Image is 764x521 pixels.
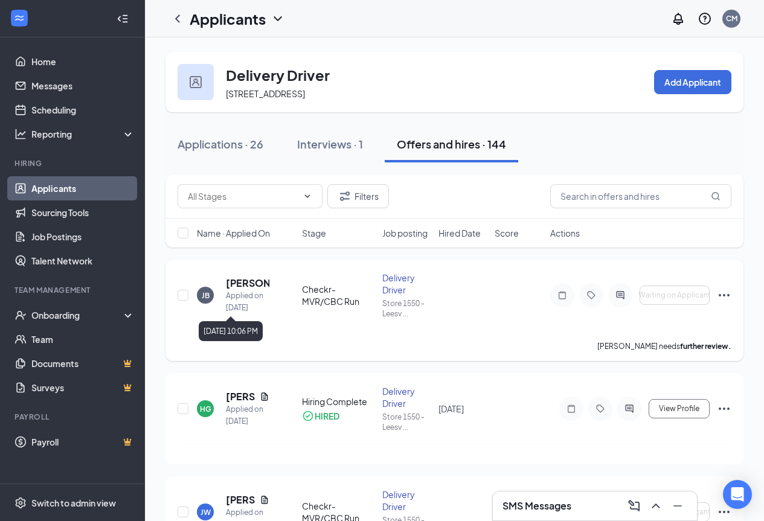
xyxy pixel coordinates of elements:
[438,227,481,239] span: Hired Date
[226,290,269,314] div: Applied on [DATE]
[717,288,731,302] svg: Ellipses
[495,227,519,239] span: Score
[680,342,731,351] b: further review.
[550,184,731,208] input: Search in offers and hires
[646,496,666,516] button: ChevronUp
[170,11,185,26] svg: ChevronLeft
[302,410,314,422] svg: CheckmarkCircle
[382,412,431,432] div: Store 1550 - Leesv ...
[438,403,464,414] span: [DATE]
[597,341,731,351] p: [PERSON_NAME] needs
[302,283,375,307] div: Checkr-MVR/CBC Run
[14,497,27,509] svg: Settings
[584,290,599,300] svg: Tag
[723,480,752,509] div: Open Intercom Messenger
[226,65,330,85] h3: Delivery Driver
[622,404,637,414] svg: ActiveChat
[31,309,124,321] div: Onboarding
[649,399,710,418] button: View Profile
[202,290,210,301] div: JB
[327,184,389,208] button: Filter Filters
[382,272,431,296] div: Delivery Driver
[564,404,579,414] svg: Note
[640,286,710,305] button: Waiting on Applicant
[31,50,135,74] a: Home
[31,249,135,273] a: Talent Network
[638,291,711,299] span: Waiting on Applicant
[297,136,363,152] div: Interviews · 1
[117,13,129,25] svg: Collapse
[14,158,132,168] div: Hiring
[624,496,644,516] button: ComposeMessage
[201,507,211,517] div: JW
[382,488,431,513] div: Delivery Driver
[649,499,663,513] svg: ChevronUp
[31,327,135,351] a: Team
[726,13,737,24] div: CM
[668,496,687,516] button: Minimize
[31,497,116,509] div: Switch to admin view
[14,412,132,422] div: Payroll
[698,11,712,26] svg: QuestionInfo
[717,401,731,416] svg: Ellipses
[178,136,263,152] div: Applications · 26
[13,12,25,24] svg: WorkstreamLogo
[302,227,326,239] span: Stage
[31,176,135,200] a: Applicants
[397,136,506,152] div: Offers and hires · 144
[627,499,641,513] svg: ComposeMessage
[226,88,305,99] span: [STREET_ADDRESS]
[260,392,269,401] svg: Document
[199,321,263,341] div: [DATE] 10:06 PM
[200,404,211,414] div: HG
[613,290,628,300] svg: ActiveChat
[303,191,312,201] svg: ChevronDown
[302,395,375,408] div: Hiring Complete
[31,200,135,225] a: Sourcing Tools
[670,499,685,513] svg: Minimize
[31,128,135,140] div: Reporting
[382,385,431,409] div: Delivery Driver
[717,505,731,519] svg: Ellipses
[31,74,135,98] a: Messages
[659,404,699,413] span: View Profile
[550,227,580,239] span: Actions
[14,285,132,295] div: Team Management
[190,76,202,88] img: user icon
[315,410,339,422] div: HIRED
[14,128,27,140] svg: Analysis
[338,189,352,203] svg: Filter
[593,404,608,414] svg: Tag
[226,276,269,290] h5: [PERSON_NAME]
[260,495,269,505] svg: Document
[226,390,255,403] h5: [PERSON_NAME]
[31,430,135,454] a: PayrollCrown
[31,225,135,249] a: Job Postings
[555,290,570,300] svg: Note
[654,70,731,94] button: Add Applicant
[502,499,571,513] h3: SMS Messages
[31,376,135,400] a: SurveysCrown
[188,190,298,203] input: All Stages
[14,309,27,321] svg: UserCheck
[197,227,270,239] span: Name · Applied On
[671,11,685,26] svg: Notifications
[226,493,255,507] h5: [PERSON_NAME]
[31,98,135,122] a: Scheduling
[382,298,431,319] div: Store 1550 - Leesv ...
[190,8,266,29] h1: Applicants
[382,227,428,239] span: Job posting
[226,403,269,427] div: Applied on [DATE]
[271,11,285,26] svg: ChevronDown
[31,351,135,376] a: DocumentsCrown
[711,191,721,201] svg: MagnifyingGlass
